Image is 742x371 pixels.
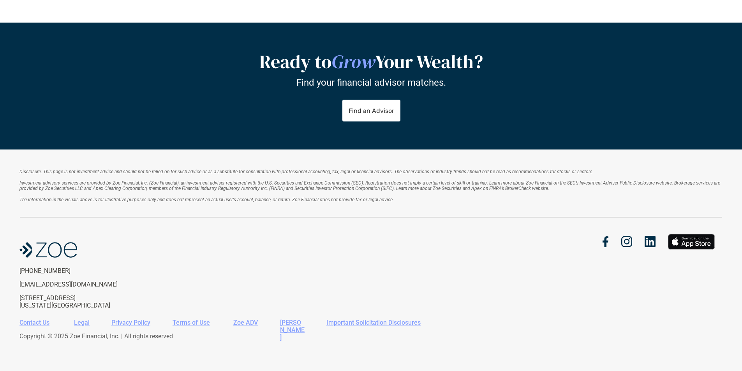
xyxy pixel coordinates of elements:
em: The information in the visuals above is for illustrative purposes only and does not represent an ... [19,197,394,202]
a: Legal [74,319,90,326]
a: Contact Us [19,319,49,326]
a: Zoe ADV [233,319,258,326]
p: [PHONE_NUMBER] [19,267,147,274]
a: Important Solicitation Disclosures [326,319,421,326]
p: Copyright © 2025 Zoe Financial, Inc. | All rights reserved [19,332,717,340]
a: Privacy Policy [111,319,150,326]
a: [PERSON_NAME] [280,319,305,341]
a: Find an Advisor [342,100,400,121]
p: Find your financial advisor matches. [296,77,446,88]
p: [STREET_ADDRESS] [US_STATE][GEOGRAPHIC_DATA] [19,294,147,309]
em: Investment advisory services are provided by Zoe Financial, Inc. (Zoe Financial), an investment a... [19,180,721,191]
p: [EMAIL_ADDRESS][DOMAIN_NAME] [19,281,147,288]
em: Grow [331,49,375,74]
p: Find an Advisor [348,107,394,114]
a: Terms of Use [173,319,210,326]
em: Disclosure: This page is not investment advice and should not be relied on for such advice or as ... [19,169,594,174]
h2: Ready to Your Wealth? [176,51,566,73]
